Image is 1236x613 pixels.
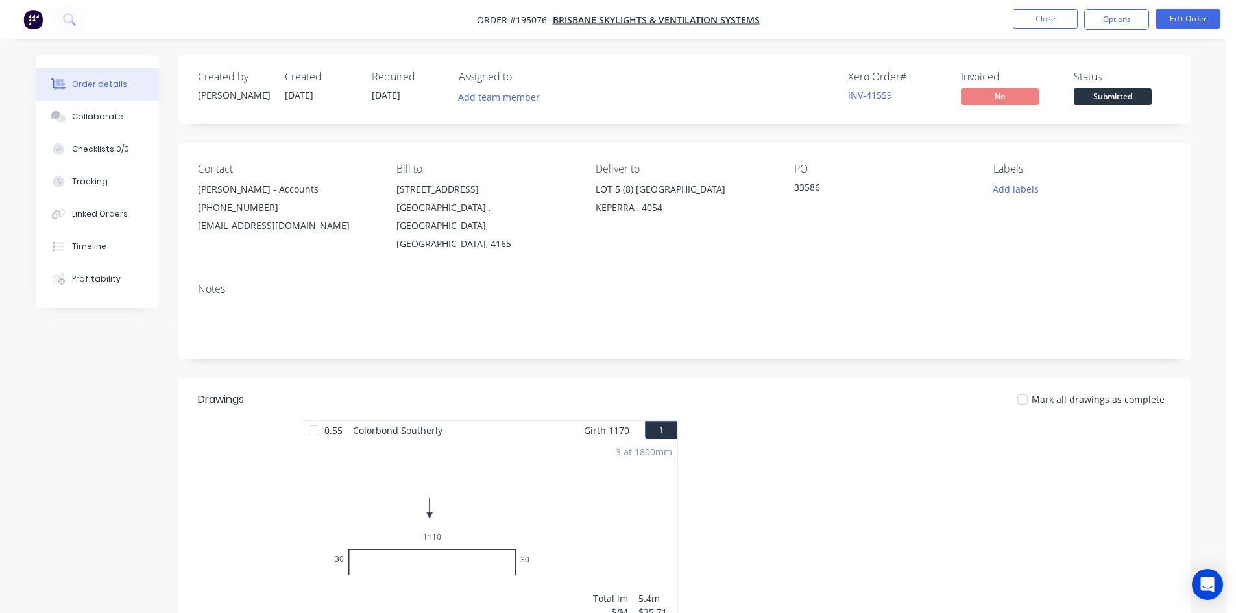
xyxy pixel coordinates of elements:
[396,180,574,198] div: [STREET_ADDRESS]
[596,198,773,217] div: KEPERRA , 4054
[198,180,376,198] div: [PERSON_NAME] - Accounts
[72,273,121,285] div: Profitability
[1192,569,1223,600] div: Open Intercom Messenger
[452,88,547,106] button: Add team member
[72,78,127,90] div: Order details
[477,14,553,26] span: Order #195076 -
[596,180,773,198] div: LOT 5 (8) [GEOGRAPHIC_DATA]
[285,71,356,83] div: Created
[848,89,892,101] a: INV-41559
[848,71,945,83] div: Xero Order #
[1084,9,1149,30] button: Options
[72,208,128,220] div: Linked Orders
[794,180,956,198] div: 33586
[198,283,1171,295] div: Notes
[986,180,1045,198] button: Add labels
[396,198,574,253] div: [GEOGRAPHIC_DATA] , [GEOGRAPHIC_DATA], [GEOGRAPHIC_DATA], 4165
[396,180,574,253] div: [STREET_ADDRESS][GEOGRAPHIC_DATA] , [GEOGRAPHIC_DATA], [GEOGRAPHIC_DATA], 4165
[72,176,108,187] div: Tracking
[1074,88,1152,104] span: Submitted
[72,241,106,252] div: Timeline
[638,592,672,605] div: 5.4m
[36,101,159,133] button: Collaborate
[396,163,574,175] div: Bill to
[584,421,629,440] span: Girth 1170
[459,88,547,106] button: Add team member
[72,143,129,155] div: Checklists 0/0
[794,163,972,175] div: PO
[1074,71,1171,83] div: Status
[198,392,244,407] div: Drawings
[596,163,773,175] div: Deliver to
[645,421,677,439] button: 1
[36,165,159,198] button: Tracking
[198,163,376,175] div: Contact
[596,180,773,222] div: LOT 5 (8) [GEOGRAPHIC_DATA]KEPERRA , 4054
[593,592,628,605] div: Total lm
[36,198,159,230] button: Linked Orders
[553,14,760,26] a: Brisbane Skylights & Ventilation Systems
[372,71,443,83] div: Required
[372,89,400,101] span: [DATE]
[36,133,159,165] button: Checklists 0/0
[198,217,376,235] div: [EMAIL_ADDRESS][DOMAIN_NAME]
[961,71,1058,83] div: Invoiced
[459,71,588,83] div: Assigned to
[1074,88,1152,108] button: Submitted
[285,89,313,101] span: [DATE]
[1156,9,1220,29] button: Edit Order
[961,88,1039,104] span: No
[348,421,448,440] span: Colorbond Southerly
[198,198,376,217] div: [PHONE_NUMBER]
[198,88,269,102] div: [PERSON_NAME]
[1013,9,1078,29] button: Close
[319,421,348,440] span: 0.55
[198,71,269,83] div: Created by
[993,163,1171,175] div: Labels
[36,230,159,263] button: Timeline
[36,263,159,295] button: Profitability
[72,111,123,123] div: Collaborate
[616,445,672,459] div: 3 at 1800mm
[1032,392,1165,406] span: Mark all drawings as complete
[36,68,159,101] button: Order details
[23,10,43,29] img: Factory
[198,180,376,235] div: [PERSON_NAME] - Accounts[PHONE_NUMBER][EMAIL_ADDRESS][DOMAIN_NAME]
